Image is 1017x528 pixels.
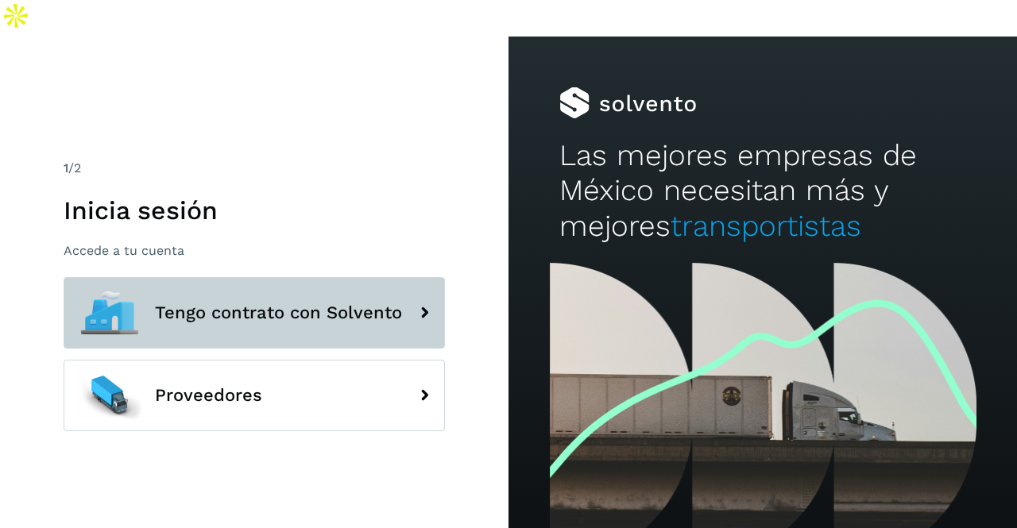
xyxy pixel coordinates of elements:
span: Tengo contrato con Solvento [155,303,402,322]
h2: Las mejores empresas de México necesitan más y mejores [559,138,966,244]
button: Proveedores [64,360,445,431]
span: Proveedores [155,386,262,405]
span: 1 [64,160,68,175]
h1: Inicia sesión [64,195,445,225]
span: transportistas [671,209,861,243]
button: Tengo contrato con Solvento [64,277,445,349]
p: Accede a tu cuenta [64,243,445,258]
div: /2 [64,159,445,178]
